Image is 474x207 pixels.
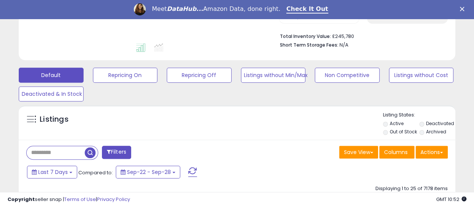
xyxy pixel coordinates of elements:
div: Close [460,7,467,11]
label: Active [389,120,403,127]
button: Default [19,68,84,83]
button: Non Competitive [315,68,380,83]
p: Listing States: [383,112,455,119]
button: Filters [102,146,131,159]
button: Listings without Min/Max [241,68,306,83]
strong: Copyright [7,196,35,203]
button: Actions [416,146,448,159]
span: 2025-10-6 10:52 GMT [436,196,467,203]
button: Repricing On [93,68,158,83]
li: £245,780 [280,31,442,40]
span: Compared to: [78,169,113,176]
label: Out of Stock [389,128,417,135]
div: seller snap | | [7,196,130,203]
label: Archived [426,128,446,135]
button: Save View [339,146,378,159]
button: Deactivated & In Stock [19,86,84,101]
img: Profile image for Georgie [134,3,146,15]
span: Sep-22 - Sep-28 [127,168,171,176]
button: Last 7 Days [27,166,77,178]
button: Columns [379,146,414,159]
a: Terms of Use [64,196,96,203]
div: Displaying 1 to 25 of 7178 items [375,185,448,192]
button: Sep-22 - Sep-28 [116,166,180,178]
i: DataHub... [167,5,203,12]
span: N/A [339,41,348,48]
a: Check It Out [286,5,328,14]
button: Listings without Cost [389,68,454,83]
div: Meet Amazon Data, done right. [152,5,280,13]
b: Total Inventory Value: [280,33,331,39]
h5: Listings [40,114,69,125]
b: Short Term Storage Fees: [280,42,338,48]
span: Last 7 Days [38,168,68,176]
label: Deactivated [426,120,454,127]
span: Columns [384,148,408,156]
a: Privacy Policy [97,196,130,203]
button: Repricing Off [167,68,232,83]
